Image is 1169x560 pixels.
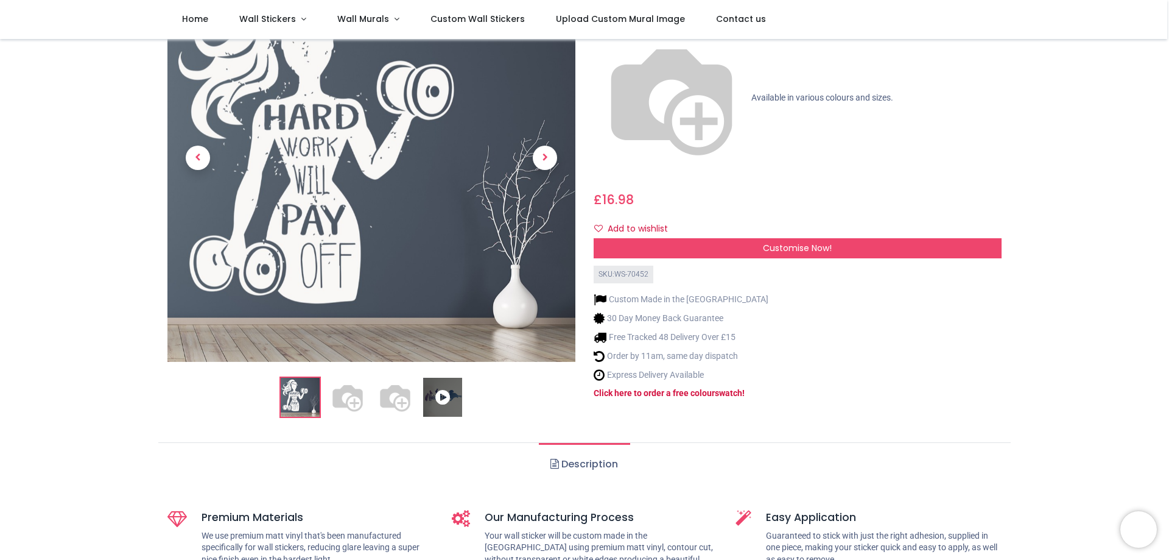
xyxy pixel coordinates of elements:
h5: Premium Materials [202,510,434,525]
h5: Our Manufacturing Process [485,510,718,525]
span: £ [594,191,634,208]
a: Previous [167,15,228,300]
a: ! [742,388,745,398]
div: SKU: WS-70452 [594,266,653,283]
li: Express Delivery Available [594,369,768,381]
span: Upload Custom Mural Image [556,13,685,25]
li: Order by 11am, same day dispatch [594,350,768,363]
span: Previous [186,146,210,170]
span: Home [182,13,208,25]
a: Description [539,443,630,486]
span: Custom Wall Stickers [430,13,525,25]
span: Wall Stickers [239,13,296,25]
li: Free Tracked 48 Delivery Over £15 [594,331,768,344]
li: Custom Made in the [GEOGRAPHIC_DATA] [594,293,768,306]
span: Contact us [716,13,766,25]
a: Click here to order a free colour [594,388,715,398]
li: 30 Day Money Back Guarantee [594,312,768,325]
span: Next [533,146,557,170]
img: WS-70452-02 [328,378,367,417]
span: Wall Murals [337,13,389,25]
img: WS-70452-03 [376,378,415,417]
a: Next [514,15,575,300]
span: 16.98 [602,191,634,208]
img: color-wheel.png [594,20,749,176]
span: Customise Now! [763,242,832,254]
img: Hard Work Will Pay Off 3 Fitness Gym Wall Sticker [281,378,320,417]
i: Add to wishlist [594,224,603,233]
iframe: Brevo live chat [1120,511,1157,548]
span: Available in various colours and sizes. [751,93,893,102]
h5: Easy Application [766,510,1002,525]
a: swatch [715,388,742,398]
button: Add to wishlistAdd to wishlist [594,219,678,239]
